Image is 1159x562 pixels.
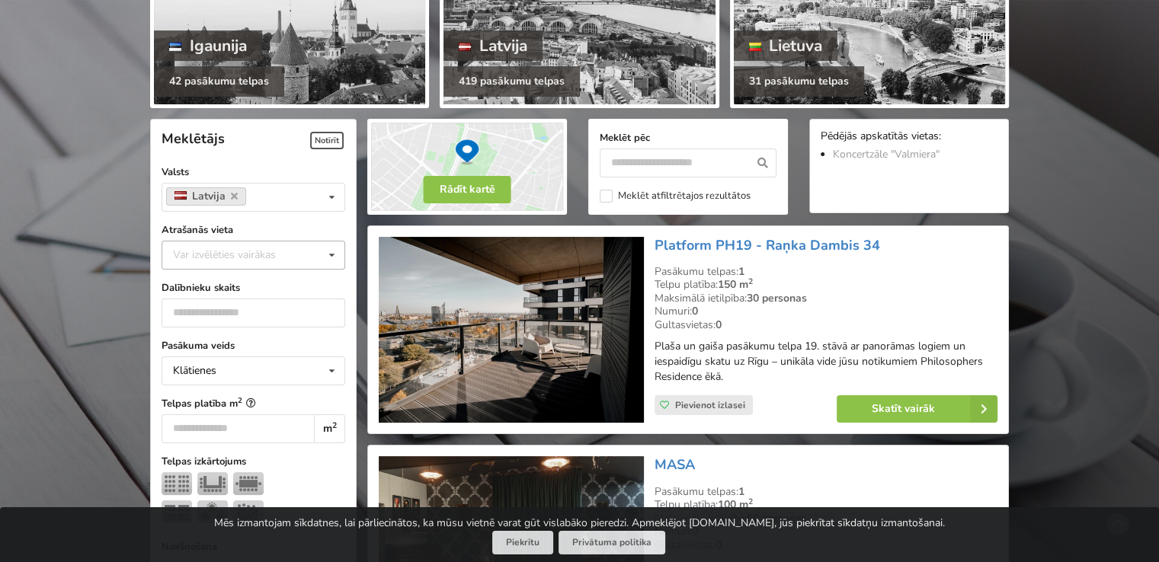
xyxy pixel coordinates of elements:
div: 31 pasākumu telpas [734,66,864,97]
div: 419 pasākumu telpas [443,66,580,97]
a: Koncertzāle "Valmiera" [833,147,940,161]
strong: 1 [738,264,744,279]
div: Lietuva [734,30,838,61]
label: Telpas izkārtojums [162,454,345,469]
img: Bankets [197,500,228,523]
strong: 100 m [718,497,753,512]
div: Pēdējās apskatītās vietas: [821,130,997,145]
label: Telpas platība m [162,396,345,411]
strong: 0 [692,304,698,318]
strong: 1 [738,484,744,499]
div: Maksimālā ietilpība: [655,292,997,305]
div: Pasākumu telpas: [655,265,997,279]
button: Piekrītu [492,531,553,554]
div: m [314,414,345,443]
span: Meklētājs [162,129,225,148]
a: Platform PH19 - Raņka Dambis 34 [655,236,880,254]
sup: 2 [238,395,242,405]
sup: 2 [748,496,753,507]
div: Numuri: [655,305,997,318]
span: Notīrīt [310,132,344,149]
img: Sapulce [233,472,264,495]
div: Igaunija [154,30,262,61]
label: Atrašanās vieta [162,222,345,238]
div: Latvija [443,30,543,61]
strong: 0 [716,318,722,332]
img: Teātris [162,472,192,495]
img: U-Veids [197,472,228,495]
p: Plaša un gaiša pasākumu telpa 19. stāvā ar panorāmas logiem un iespaidīgu skatu uz Rīgu – unikāla... [655,339,997,385]
span: Pievienot izlasei [675,399,745,411]
div: Telpu platība: [655,498,997,512]
a: Skatīt vairāk [837,395,997,423]
img: Neierastas vietas | Rīga | Platform PH19 - Raņka Dambis 34 [379,237,643,423]
label: Meklēt pēc [600,130,776,145]
label: Valsts [162,164,345,180]
div: Gultasvietas: [655,318,997,332]
button: Rādīt kartē [424,176,511,203]
div: Pasākumu telpas: [655,485,997,499]
label: Dalībnieku skaits [162,280,345,295]
strong: 150 m [718,277,753,292]
a: Privātuma politika [559,531,665,554]
div: Var izvēlēties vairākas [169,246,310,263]
label: Meklēt atfiltrētajos rezultātos [600,190,751,203]
label: Pasākuma veids [162,338,345,353]
sup: 2 [332,420,337,431]
img: Klase [162,500,192,523]
div: Klātienes [173,366,216,376]
div: 42 pasākumu telpas [154,66,284,97]
strong: 30 personas [747,291,807,305]
img: Pieņemšana [233,500,264,523]
sup: 2 [748,276,753,287]
a: MASA [655,455,695,474]
img: Rādīt kartē [367,119,567,215]
a: Latvija [166,187,246,206]
div: Telpu platība: [655,278,997,292]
